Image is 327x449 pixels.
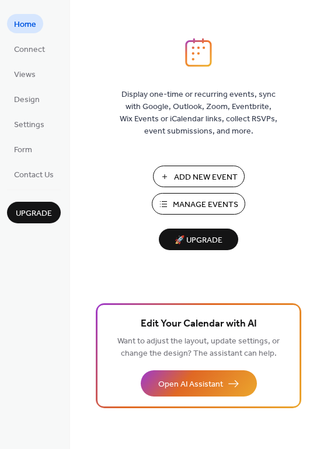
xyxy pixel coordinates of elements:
[14,44,45,56] span: Connect
[14,119,44,131] span: Settings
[7,39,52,58] a: Connect
[7,64,43,83] a: Views
[7,89,47,108] a: Design
[7,139,39,159] a: Form
[7,114,51,134] a: Settings
[185,38,212,67] img: logo_icon.svg
[14,69,36,81] span: Views
[120,89,277,138] span: Display one-time or recurring events, sync with Google, Outlook, Zoom, Eventbrite, Wix Events or ...
[174,171,238,184] span: Add New Event
[7,202,61,223] button: Upgrade
[166,233,231,248] span: 🚀 Upgrade
[141,316,257,332] span: Edit Your Calendar with AI
[14,94,40,106] span: Design
[152,193,245,215] button: Manage Events
[14,169,54,181] span: Contact Us
[117,334,280,362] span: Want to adjust the layout, update settings, or change the design? The assistant can help.
[7,164,61,184] a: Contact Us
[7,14,43,33] a: Home
[14,144,32,156] span: Form
[153,166,245,187] button: Add New Event
[158,378,223,391] span: Open AI Assistant
[16,208,52,220] span: Upgrade
[141,370,257,397] button: Open AI Assistant
[14,19,36,31] span: Home
[159,229,238,250] button: 🚀 Upgrade
[173,199,238,211] span: Manage Events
